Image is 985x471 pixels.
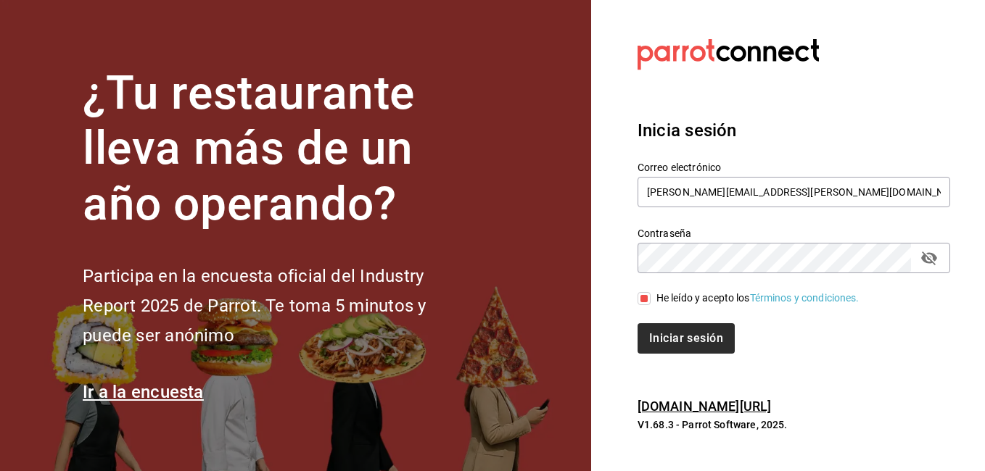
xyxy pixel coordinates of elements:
h2: Participa en la encuesta oficial del Industry Report 2025 de Parrot. Te toma 5 minutos y puede se... [83,262,474,350]
p: V1.68.3 - Parrot Software, 2025. [638,417,950,432]
h3: Inicia sesión [638,117,950,143]
a: [DOMAIN_NAME][URL] [638,399,771,414]
button: passwordField [917,246,941,270]
h1: ¿Tu restaurante lleva más de un año operando? [83,66,474,233]
button: Iniciar sesión [638,323,735,354]
label: Correo electrónico [638,162,950,172]
label: Contraseña [638,228,950,238]
a: Ir a la encuesta [83,382,204,402]
div: He leído y acepto los [656,291,860,306]
input: Ingresa tu correo electrónico [638,177,950,207]
a: Términos y condiciones. [750,292,860,304]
